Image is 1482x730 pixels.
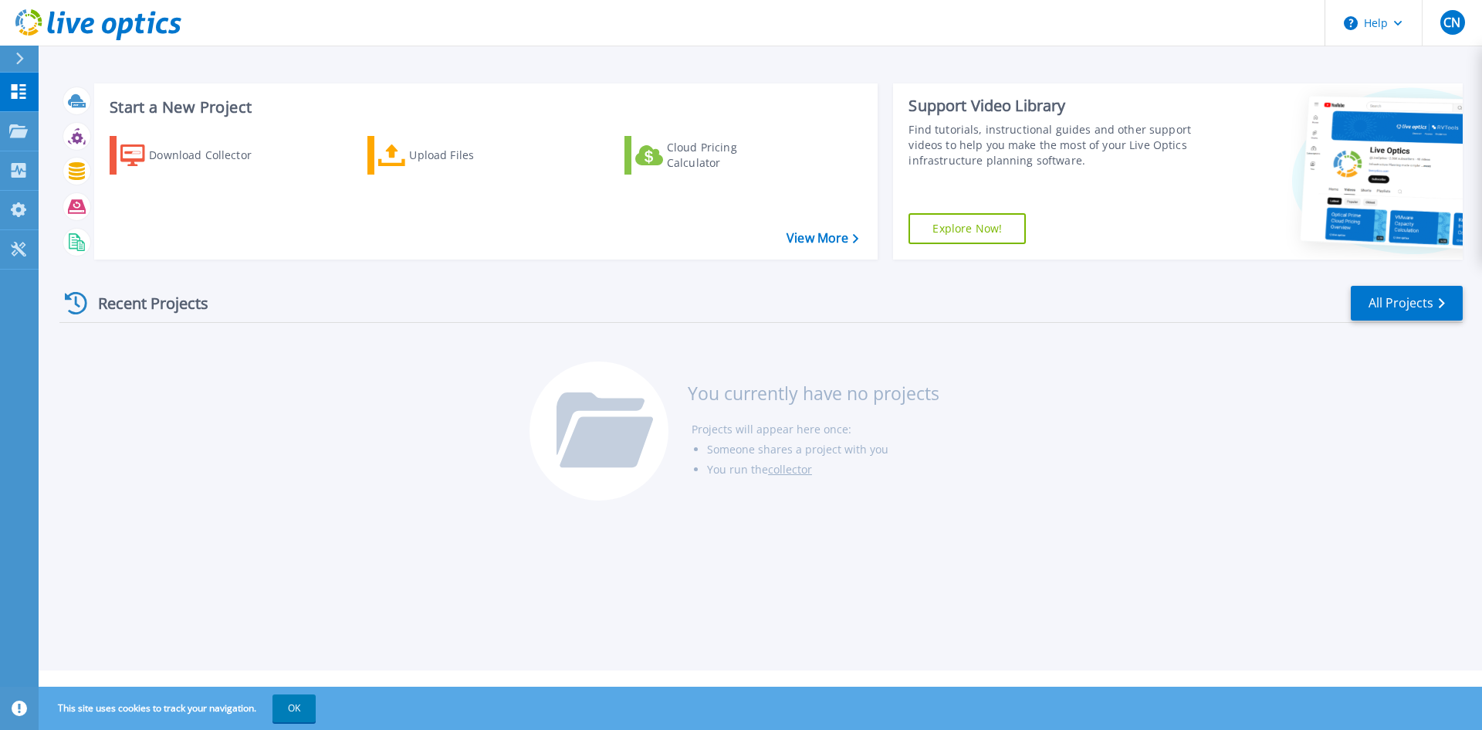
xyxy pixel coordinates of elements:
li: You run the [707,460,939,480]
span: This site uses cookies to track your navigation. [42,694,316,722]
div: Support Video Library [908,96,1199,116]
a: Download Collector [110,136,282,175]
h3: Start a New Project [110,99,858,116]
a: Cloud Pricing Calculator [624,136,797,175]
div: Recent Projects [59,284,229,322]
div: Find tutorials, instructional guides and other support videos to help you make the most of your L... [908,122,1199,168]
div: Upload Files [409,140,533,171]
span: CN [1443,16,1460,29]
a: Explore Now! [908,213,1026,244]
a: collector [768,462,812,477]
button: OK [272,694,316,722]
a: Upload Files [367,136,540,175]
div: Cloud Pricing Calculator [667,140,790,171]
li: Someone shares a project with you [707,440,939,460]
li: Projects will appear here once: [692,419,939,440]
a: View More [787,231,858,246]
div: Download Collector [149,140,272,171]
h3: You currently have no projects [688,385,939,402]
a: All Projects [1351,286,1463,321]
